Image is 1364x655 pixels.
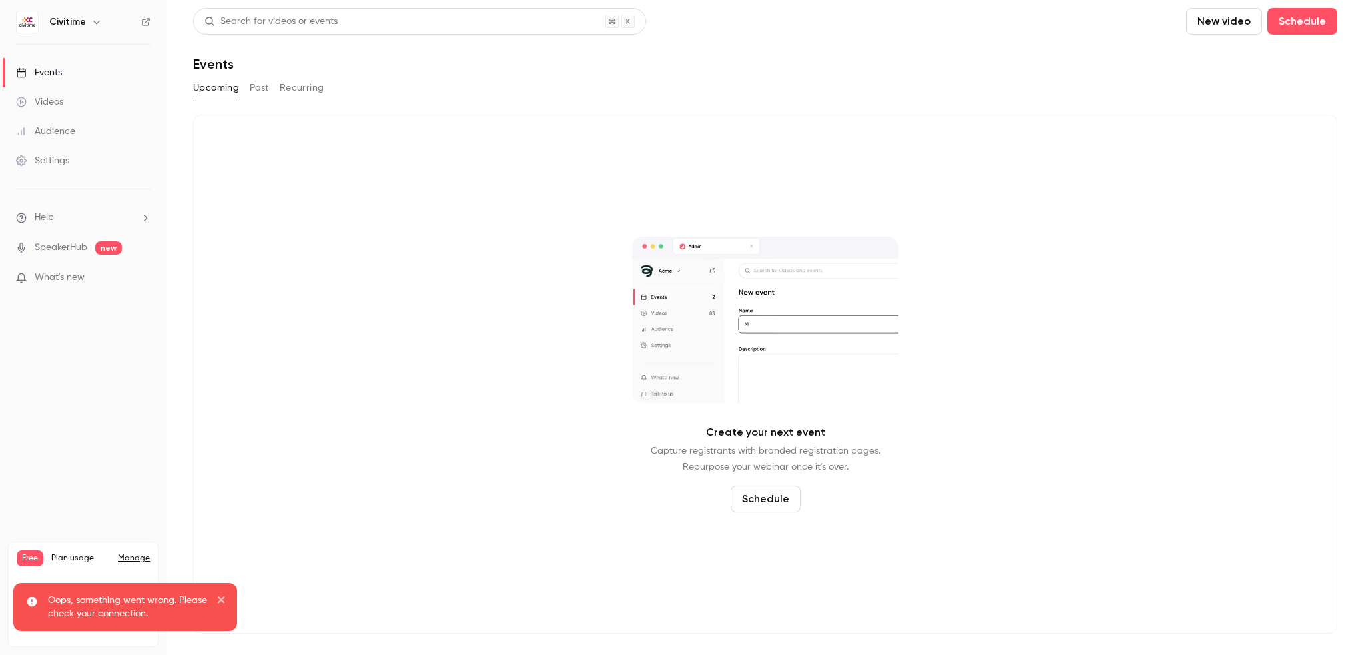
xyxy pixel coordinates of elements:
[49,15,86,29] h6: Civitime
[17,550,43,566] span: Free
[193,77,239,99] button: Upcoming
[280,77,324,99] button: Recurring
[48,594,208,620] p: Oops, something went wrong. Please check your connection.
[1186,8,1262,35] button: New video
[16,154,69,167] div: Settings
[35,211,54,225] span: Help
[706,424,825,440] p: Create your next event
[118,553,150,564] a: Manage
[204,15,338,29] div: Search for videos or events
[35,241,87,255] a: SpeakerHub
[16,125,75,138] div: Audience
[135,272,151,284] iframe: Noticeable Trigger
[95,241,122,255] span: new
[35,271,85,285] span: What's new
[17,11,38,33] img: Civitime
[51,553,110,564] span: Plan usage
[16,95,63,109] div: Videos
[1267,8,1337,35] button: Schedule
[217,594,226,610] button: close
[193,56,234,72] h1: Events
[16,66,62,79] div: Events
[250,77,269,99] button: Past
[731,486,801,512] button: Schedule
[651,443,880,475] p: Capture registrants with branded registration pages. Repurpose your webinar once it's over.
[16,211,151,225] li: help-dropdown-opener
